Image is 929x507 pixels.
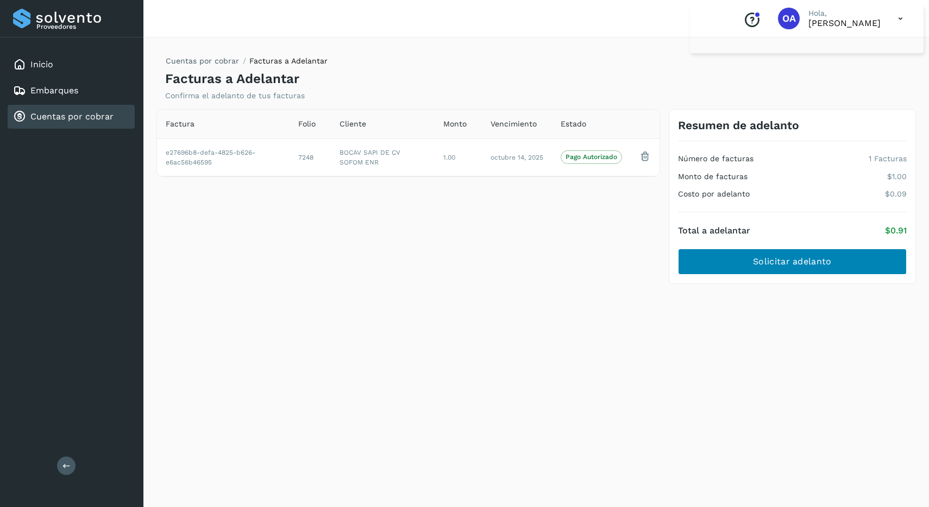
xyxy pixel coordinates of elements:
[157,138,290,176] td: e27696b8-defa-4825-b626-e6ac56b46595
[290,138,331,176] td: 7248
[8,105,135,129] div: Cuentas por cobrar
[331,138,435,176] td: BOCAV SAPI DE CV SOFOM ENR
[491,118,537,130] span: Vencimiento
[869,154,907,163] p: 1 Facturas
[753,256,831,268] span: Solicitar adelanto
[36,23,130,30] p: Proveedores
[566,153,617,161] p: Pago Autorizado
[165,55,328,71] nav: breadcrumb
[885,225,907,236] p: $0.91
[887,172,907,181] p: $1.00
[165,71,299,87] h4: Facturas a Adelantar
[30,85,78,96] a: Embarques
[165,91,305,100] p: Confirma el adelanto de tus facturas
[678,172,748,181] h4: Monto de facturas
[8,79,135,103] div: Embarques
[491,154,543,161] span: octubre 14, 2025
[561,118,586,130] span: Estado
[678,225,750,236] h4: Total a adelantar
[678,154,754,163] h4: Número de facturas
[298,118,316,130] span: Folio
[8,53,135,77] div: Inicio
[30,111,114,122] a: Cuentas por cobrar
[443,118,467,130] span: Monto
[885,189,907,199] p: $0.09
[249,56,328,65] span: Facturas a Adelantar
[30,59,53,69] a: Inicio
[678,118,799,132] h3: Resumen de adelanto
[443,154,455,161] span: 1.00
[166,56,239,65] a: Cuentas por cobrar
[678,189,750,199] h4: Costo por adelanto
[678,249,907,275] button: Solicitar adelanto
[166,118,194,130] span: Factura
[340,118,366,130] span: Cliente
